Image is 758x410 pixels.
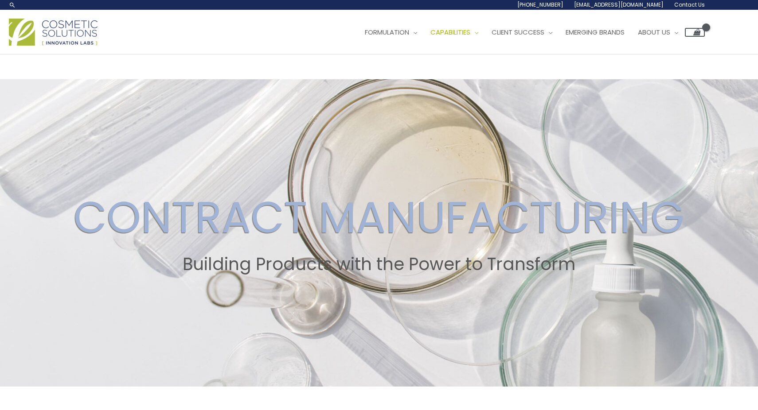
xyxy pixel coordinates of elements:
[631,19,685,46] a: About Us
[365,27,409,37] span: Formulation
[492,27,544,37] span: Client Success
[638,27,670,37] span: About Us
[430,27,470,37] span: Capabilities
[517,1,563,8] span: [PHONE_NUMBER]
[485,19,559,46] a: Client Success
[9,19,98,46] img: Cosmetic Solutions Logo
[674,1,705,8] span: Contact Us
[685,28,705,37] a: View Shopping Cart, empty
[358,19,424,46] a: Formulation
[559,19,631,46] a: Emerging Brands
[424,19,485,46] a: Capabilities
[574,1,664,8] span: [EMAIL_ADDRESS][DOMAIN_NAME]
[9,1,16,8] a: Search icon link
[566,27,625,37] span: Emerging Brands
[8,254,750,275] h2: Building Products with the Power to Transform
[8,191,750,244] h2: CONTRACT MANUFACTURING
[352,19,705,46] nav: Site Navigation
